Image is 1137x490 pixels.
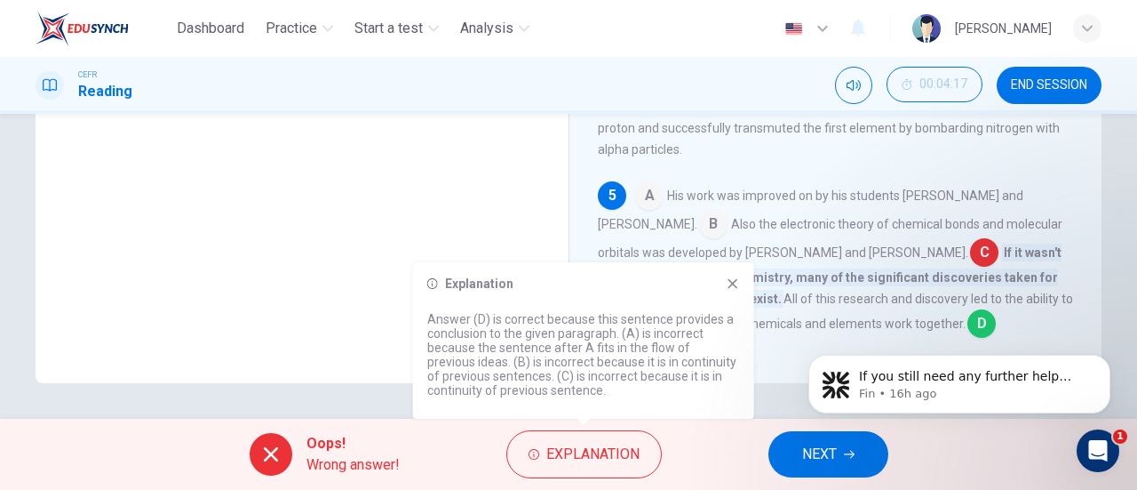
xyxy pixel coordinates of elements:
span: Practice [266,18,317,39]
span: Analysis [460,18,513,39]
span: 1 [1113,430,1127,444]
span: Explanation [546,442,640,467]
span: Start a test [354,18,423,39]
span: B [699,210,728,238]
span: Also the electronic theory of chemical bonds and molecular orbitals was developed by [PERSON_NAME... [598,217,1062,260]
div: Mute [835,67,872,104]
span: 00:04:17 [919,77,967,92]
img: EduSynch logo [36,11,129,46]
span: If it wasn't for the progression of chemistry, many of the significant discoveries taken for gran... [598,244,1061,308]
span: NEXT [802,442,837,467]
span: CEFR [78,68,97,81]
div: [PERSON_NAME] [955,18,1052,39]
span: C [970,238,998,267]
h6: Explanation [445,277,513,291]
span: A [635,181,664,210]
div: Hide [887,67,982,104]
span: END SESSION [1011,78,1087,92]
span: All of this research and discovery led to the ability to understand how different chemicals and e... [598,292,1073,331]
h1: Reading [78,81,132,102]
img: en [783,22,805,36]
img: Profile picture [912,14,941,43]
span: His work was improved on by his students [PERSON_NAME] and [PERSON_NAME]. [598,189,1023,231]
span: Dashboard [177,18,244,39]
span: Oops! [306,433,400,454]
iframe: Intercom live chat [1077,430,1119,472]
p: Answer (D) is correct because this sentence provides a conclusion to the given paragraph. (A) is ... [427,312,740,398]
span: D [967,309,996,338]
span: Wrong answer! [306,454,400,476]
div: 5 [598,181,626,210]
iframe: Intercom notifications message [782,317,1137,442]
